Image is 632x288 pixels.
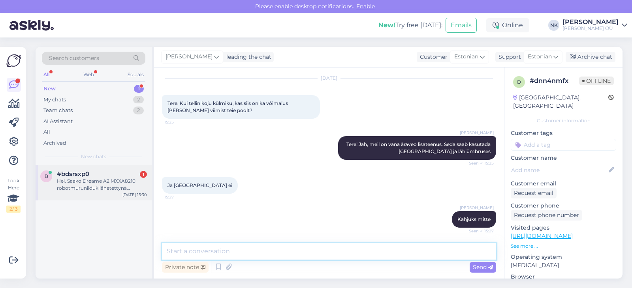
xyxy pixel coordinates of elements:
[513,94,608,110] div: [GEOGRAPHIC_DATA], [GEOGRAPHIC_DATA]
[464,228,494,234] span: Seen ✓ 15:27
[354,3,377,10] span: Enable
[378,21,442,30] div: Try free [DATE]:
[43,96,66,104] div: My chats
[511,243,616,250] p: See more ...
[164,194,194,200] span: 15:27
[517,79,521,85] span: d
[473,264,493,271] span: Send
[511,154,616,162] p: Customer name
[548,20,559,31] div: NK
[43,85,56,93] div: New
[82,69,96,80] div: Web
[511,166,607,174] input: Add name
[511,224,616,232] p: Visited pages
[6,53,21,68] img: Askly Logo
[566,52,615,62] div: Archive chat
[134,85,144,93] div: 1
[511,202,616,210] p: Customer phone
[511,210,582,221] div: Request phone number
[167,182,232,188] span: Ja [GEOGRAPHIC_DATA] ei
[446,18,477,33] button: Emails
[167,100,289,113] span: Tere. Kui tellin koju külmiku ,kas siis on ka võimalus [PERSON_NAME] viimist teie poolt?
[579,77,614,85] span: Offline
[43,107,73,114] div: Team chats
[511,232,573,239] a: [URL][DOMAIN_NAME]
[511,139,616,151] input: Add a tag
[223,53,271,61] div: leading the chat
[133,96,144,104] div: 2
[562,19,619,25] div: [PERSON_NAME]
[511,188,557,198] div: Request email
[511,117,616,124] div: Customer information
[43,139,66,147] div: Archived
[6,177,21,213] div: Look Here
[486,18,529,32] div: Online
[417,53,448,61] div: Customer
[511,180,616,188] p: Customer email
[464,160,494,166] span: Seen ✓ 15:25
[81,153,106,160] span: New chats
[57,170,89,178] span: #bdsrsxp0
[133,107,144,114] div: 2
[528,52,552,61] span: Estonian
[511,273,616,281] p: Browser
[454,52,478,61] span: Estonian
[122,192,147,198] div: [DATE] 15:30
[166,52,213,61] span: [PERSON_NAME]
[57,178,147,192] div: Hei. Saako Dreame A2 MXXA8210 robotmuruniiduk lähetettynä [GEOGRAPHIC_DATA]?
[460,130,494,136] span: [PERSON_NAME]
[126,69,145,80] div: Socials
[6,206,21,213] div: 2 / 3
[140,171,147,178] div: 1
[530,76,579,86] div: # dnn4nmfx
[42,69,51,80] div: All
[49,54,99,62] span: Search customers
[511,129,616,137] p: Customer tags
[45,173,48,179] span: b
[162,75,496,82] div: [DATE]
[460,205,494,211] span: [PERSON_NAME]
[164,119,194,125] span: 15:25
[562,19,627,32] a: [PERSON_NAME][PERSON_NAME] OÜ
[457,216,491,222] span: Kahjuks mitte
[562,25,619,32] div: [PERSON_NAME] OÜ
[346,141,492,154] span: Tere! Jah, meil on vana äraveo lisateenus. Seda saab kasutada [GEOGRAPHIC_DATA] ja lähiümbruses
[43,128,50,136] div: All
[378,21,395,29] b: New!
[43,118,73,125] div: AI Assistant
[495,53,521,61] div: Support
[511,253,616,261] p: Operating system
[162,262,209,273] div: Private note
[511,261,616,269] p: [MEDICAL_DATA]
